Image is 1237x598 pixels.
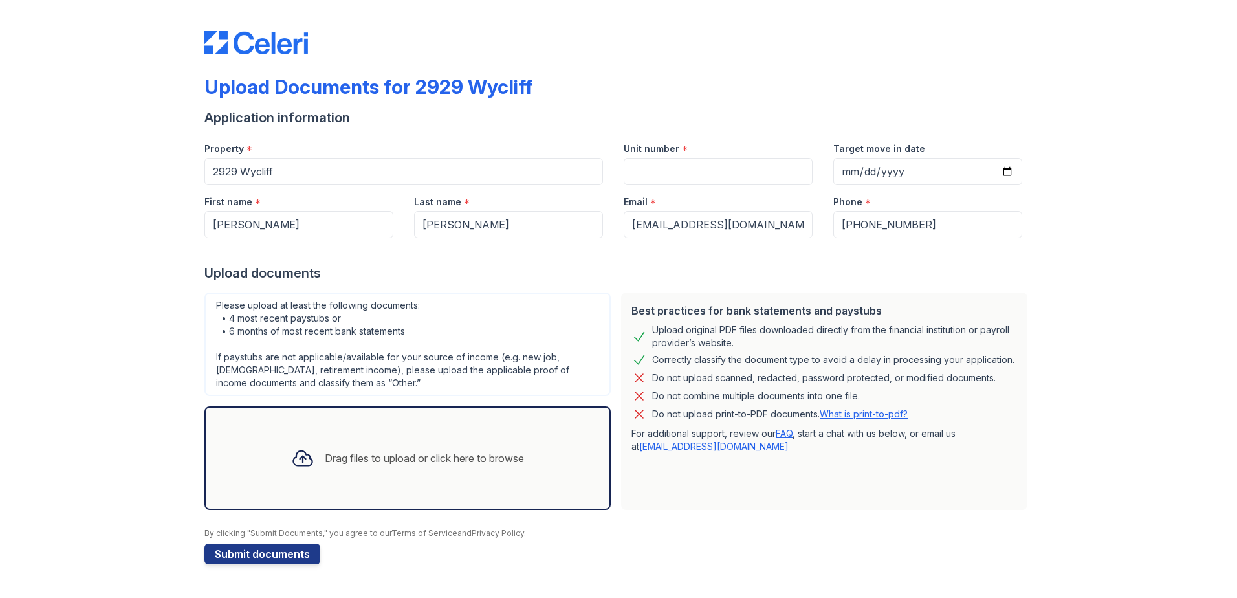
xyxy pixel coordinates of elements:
[652,388,860,404] div: Do not combine multiple documents into one file.
[652,324,1017,349] div: Upload original PDF files downloaded directly from the financial institution or payroll provider’...
[391,528,457,538] a: Terms of Service
[204,528,1033,538] div: By clicking "Submit Documents," you agree to our and
[204,75,532,98] div: Upload Documents for 2929 Wycliff
[820,408,908,419] a: What is print-to-pdf?
[624,142,679,155] label: Unit number
[624,195,648,208] label: Email
[652,370,996,386] div: Do not upload scanned, redacted, password protected, or modified documents.
[639,441,789,452] a: [EMAIL_ADDRESS][DOMAIN_NAME]
[833,142,925,155] label: Target move in date
[414,195,461,208] label: Last name
[204,31,308,54] img: CE_Logo_Blue-a8612792a0a2168367f1c8372b55b34899dd931a85d93a1a3d3e32e68fde9ad4.png
[204,264,1033,282] div: Upload documents
[631,427,1017,453] p: For additional support, review our , start a chat with us below, or email us at
[204,142,244,155] label: Property
[325,450,524,466] div: Drag files to upload or click here to browse
[631,303,1017,318] div: Best practices for bank statements and paystubs
[204,109,1033,127] div: Application information
[204,195,252,208] label: First name
[652,352,1014,368] div: Correctly classify the document type to avoid a delay in processing your application.
[472,528,526,538] a: Privacy Policy.
[833,195,862,208] label: Phone
[776,428,793,439] a: FAQ
[204,293,611,396] div: Please upload at least the following documents: • 4 most recent paystubs or • 6 months of most re...
[204,544,320,564] button: Submit documents
[652,408,908,421] p: Do not upload print-to-PDF documents.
